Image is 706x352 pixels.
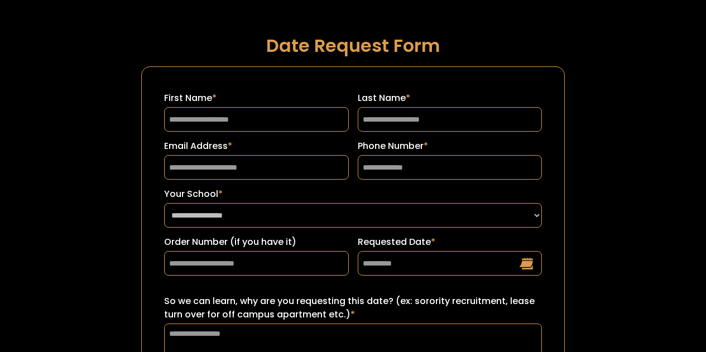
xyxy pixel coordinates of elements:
label: Order Number (if you have it) [164,235,349,249]
label: Last Name [358,91,542,105]
label: Requested Date [358,235,542,249]
label: Your School [164,187,542,201]
label: First Name [164,91,349,105]
label: So we can learn, why are you requesting this date? (ex: sorority recruitment, lease turn over for... [164,295,542,321]
label: Phone Number [358,139,542,153]
h1: Date Request Form [141,36,565,55]
label: Email Address [164,139,349,153]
